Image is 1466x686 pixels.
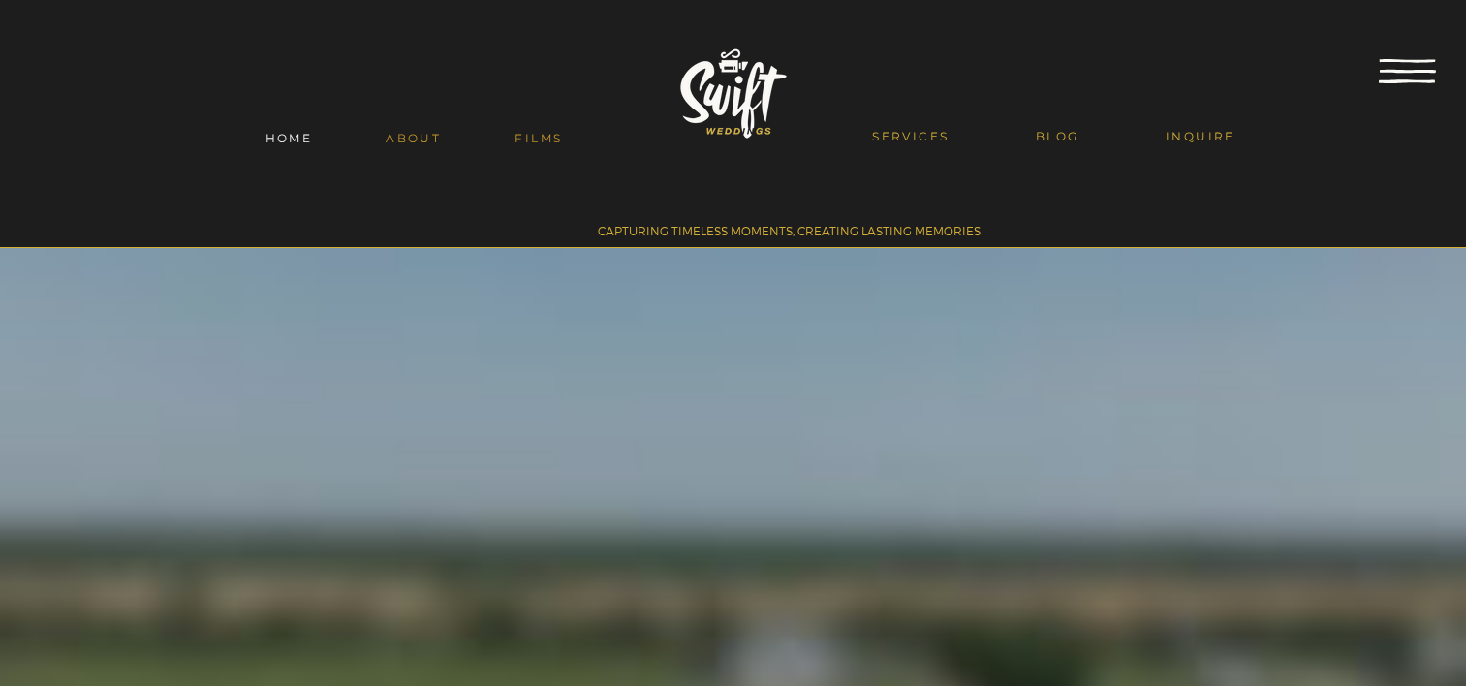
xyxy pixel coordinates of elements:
[265,131,313,145] span: HOME
[1036,129,1079,143] span: BLOG
[229,121,600,155] nav: Site
[829,119,993,153] a: SERVICES
[660,32,807,155] img: Wedding Videographer near me
[1122,119,1278,153] a: INQUIRE
[478,121,599,155] a: FILMS
[229,121,350,155] a: HOME
[992,119,1122,153] a: BLOG
[598,224,981,237] span: CAPTURING TIMELESS MOMENTS, CREATING LASTING MEMORIES
[829,119,1279,153] nav: Site
[872,129,949,143] span: SERVICES
[349,121,478,155] a: ABOUT
[1166,129,1235,143] span: INQUIRE
[386,131,441,145] span: ABOUT
[515,131,562,145] span: FILMS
